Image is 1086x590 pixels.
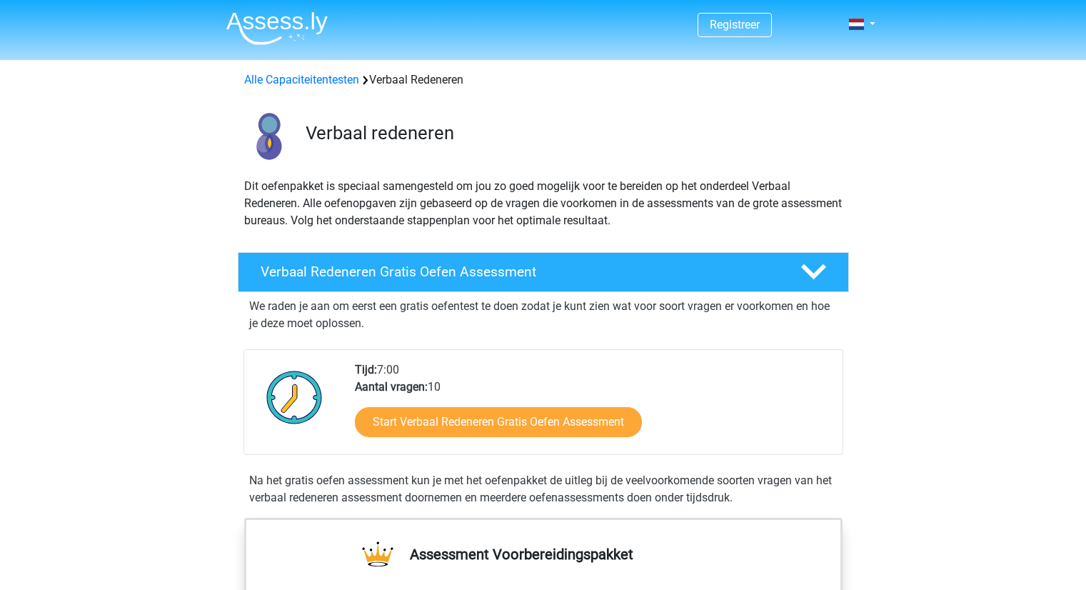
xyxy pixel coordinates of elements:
a: Registreer [710,18,760,31]
img: Klok [258,361,331,433]
img: Assessly [226,11,328,45]
a: Alle Capaciteitentesten [244,73,359,86]
p: Dit oefenpakket is speciaal samengesteld om jou zo goed mogelijk voor te bereiden op het onderdee... [244,178,843,229]
div: Verbaal Redeneren [238,71,848,89]
img: verbaal redeneren [238,106,299,166]
h4: Verbaal Redeneren Gratis Oefen Assessment [261,264,778,280]
p: We raden je aan om eerst een gratis oefentest te doen zodat je kunt zien wat voor soort vragen er... [249,298,838,332]
a: Start Verbaal Redeneren Gratis Oefen Assessment [355,407,642,437]
b: Tijd: [355,363,377,376]
div: Na het gratis oefen assessment kun je met het oefenpakket de uitleg bij de veelvoorkomende soorte... [243,472,843,506]
h3: Verbaal redeneren [306,122,838,144]
div: 7:00 10 [344,361,842,454]
a: Verbaal Redeneren Gratis Oefen Assessment [232,252,855,292]
b: Aantal vragen: [355,380,428,394]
